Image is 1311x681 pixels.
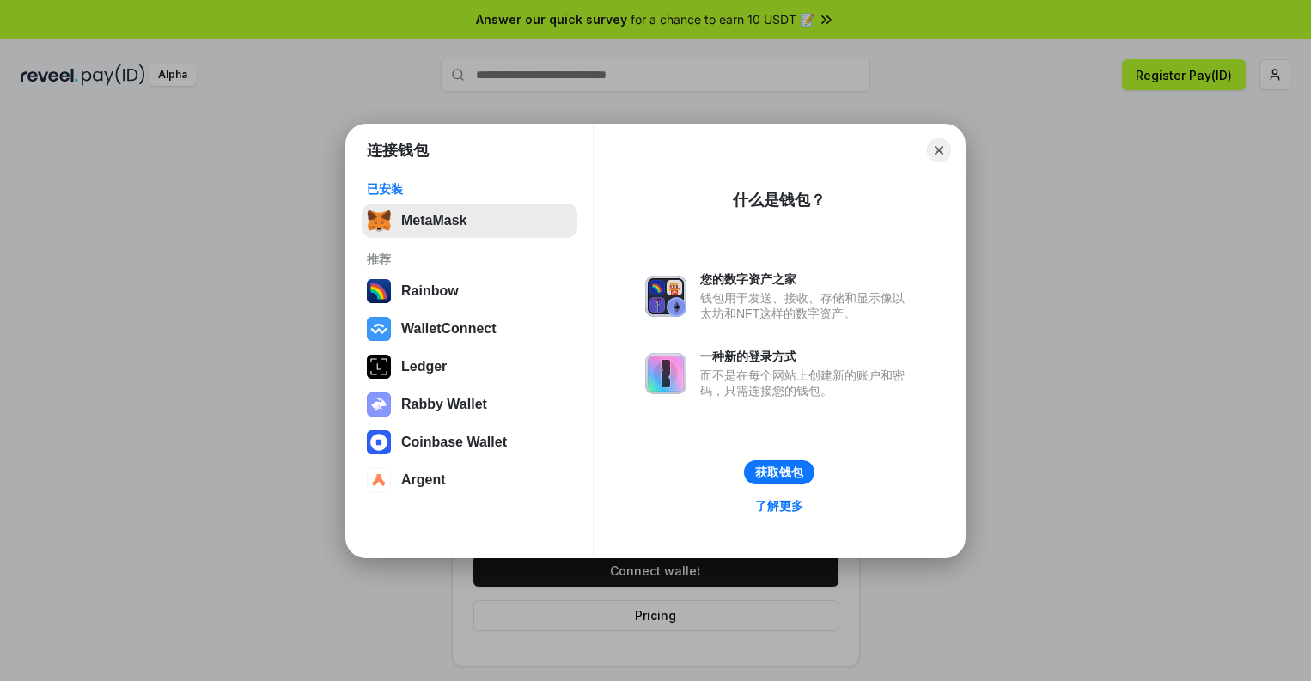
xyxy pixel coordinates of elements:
div: Argent [401,472,446,488]
img: svg+xml,%3Csvg%20width%3D%22120%22%20height%3D%22120%22%20viewBox%3D%220%200%20120%20120%22%20fil... [367,279,391,303]
img: svg+xml,%3Csvg%20xmlns%3D%22http%3A%2F%2Fwww.w3.org%2F2000%2Fsvg%22%20fill%3D%22none%22%20viewBox... [645,353,686,394]
div: Coinbase Wallet [401,435,507,450]
button: Rainbow [362,274,577,308]
img: svg+xml,%3Csvg%20width%3D%2228%22%20height%3D%2228%22%20viewBox%3D%220%200%2028%2028%22%20fill%3D... [367,468,391,492]
img: svg+xml,%3Csvg%20xmlns%3D%22http%3A%2F%2Fwww.w3.org%2F2000%2Fsvg%22%20width%3D%2228%22%20height%3... [367,355,391,379]
button: MetaMask [362,204,577,238]
div: 钱包用于发送、接收、存储和显示像以太坊和NFT这样的数字资产。 [700,290,913,321]
img: svg+xml,%3Csvg%20width%3D%2228%22%20height%3D%2228%22%20viewBox%3D%220%200%2028%2028%22%20fill%3D... [367,317,391,341]
div: Rainbow [401,283,459,299]
a: 了解更多 [745,495,814,517]
img: svg+xml,%3Csvg%20xmlns%3D%22http%3A%2F%2Fwww.w3.org%2F2000%2Fsvg%22%20fill%3D%22none%22%20viewBox... [367,392,391,417]
div: 什么是钱包？ [733,190,826,210]
div: 一种新的登录方式 [700,349,913,364]
div: 推荐 [367,252,572,267]
img: svg+xml,%3Csvg%20xmlns%3D%22http%3A%2F%2Fwww.w3.org%2F2000%2Fsvg%22%20fill%3D%22none%22%20viewBox... [645,276,686,317]
div: Rabby Wallet [401,397,487,412]
div: 已安装 [367,181,572,197]
div: WalletConnect [401,321,497,337]
div: MetaMask [401,213,466,228]
button: WalletConnect [362,312,577,346]
div: 而不是在每个网站上创建新的账户和密码，只需连接您的钱包。 [700,368,913,398]
img: svg+xml,%3Csvg%20width%3D%2228%22%20height%3D%2228%22%20viewBox%3D%220%200%2028%2028%22%20fill%3D... [367,430,391,454]
button: Ledger [362,350,577,384]
img: svg+xml,%3Csvg%20fill%3D%22none%22%20height%3D%2233%22%20viewBox%3D%220%200%2035%2033%22%20width%... [367,209,391,233]
h1: 连接钱包 [367,140,429,161]
div: 了解更多 [755,498,803,514]
button: Close [927,138,951,162]
button: Argent [362,463,577,497]
button: Rabby Wallet [362,387,577,422]
button: 获取钱包 [744,460,814,484]
button: Coinbase Wallet [362,425,577,459]
div: 您的数字资产之家 [700,271,913,287]
div: 获取钱包 [755,465,803,480]
div: Ledger [401,359,447,374]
